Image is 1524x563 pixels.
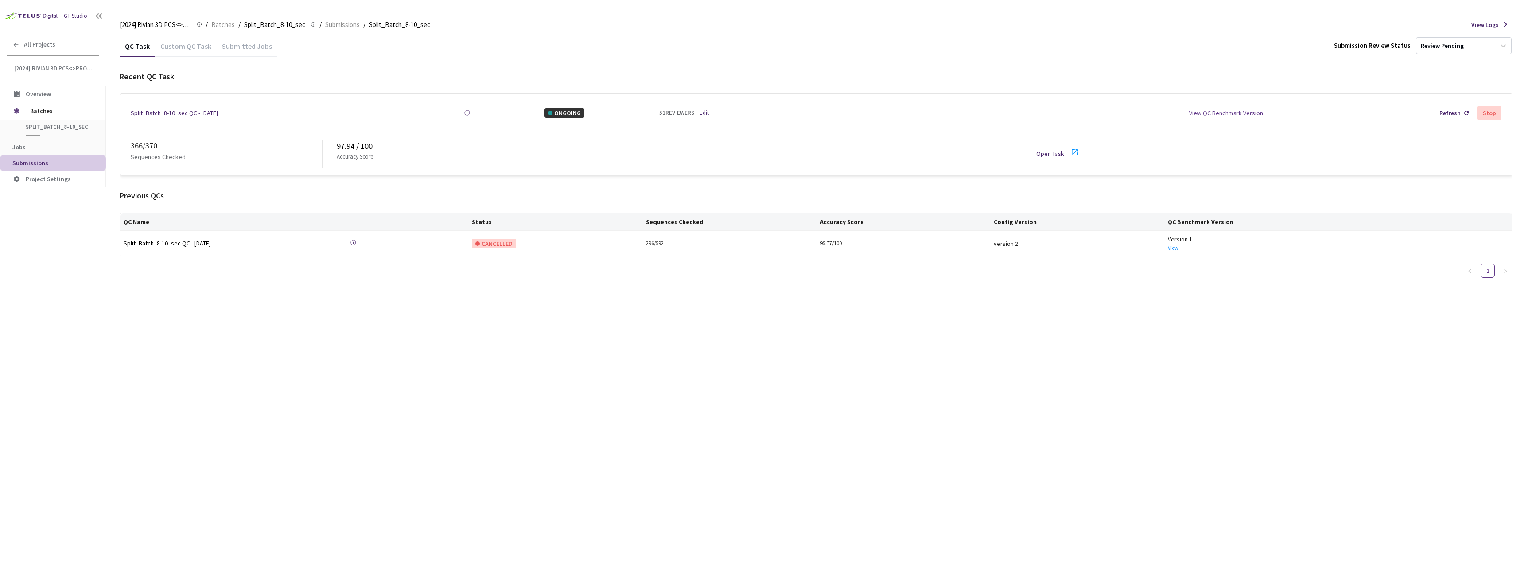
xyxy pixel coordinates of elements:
[14,65,93,72] span: [2024] Rivian 3D PCS<>Production
[26,123,91,131] span: Split_Batch_8-10_sec
[1503,268,1508,274] span: right
[120,213,468,231] th: QC Name
[363,19,365,30] li: /
[12,159,48,167] span: Submissions
[120,70,1512,83] div: Recent QC Task
[1471,20,1499,30] span: View Logs
[1481,264,1494,277] a: 1
[131,140,322,152] div: 366 / 370
[1483,109,1496,116] div: Stop
[1439,108,1461,118] div: Refresh
[1498,264,1512,278] li: Next Page
[544,108,584,118] div: ONGOING
[337,152,373,161] p: Accuracy Score
[1463,264,1477,278] li: Previous Page
[155,42,217,57] div: Custom QC Task
[1498,264,1512,278] button: right
[700,109,709,117] a: Edit
[206,19,208,30] li: /
[646,239,813,248] div: 296 / 592
[30,102,91,120] span: Batches
[994,239,1160,248] div: version 2
[1334,40,1411,51] div: Submission Review Status
[1189,108,1263,118] div: View QC Benchmark Version
[1168,234,1508,244] div: Version 1
[12,143,26,151] span: Jobs
[217,42,277,57] div: Submitted Jobs
[1036,150,1064,158] a: Open Task
[26,175,71,183] span: Project Settings
[120,190,1512,202] div: Previous QCs
[319,19,322,30] li: /
[337,140,1022,152] div: 97.94 / 100
[26,90,51,98] span: Overview
[244,19,305,30] span: Split_Batch_8-10_sec
[990,213,1164,231] th: Config Version
[24,41,55,48] span: All Projects
[131,152,186,162] p: Sequences Checked
[369,19,430,30] span: Split_Batch_8-10_sec
[816,213,991,231] th: Accuracy Score
[120,42,155,57] div: QC Task
[642,213,816,231] th: Sequences Checked
[124,238,248,248] a: Split_Batch_8-10_sec QC - [DATE]
[325,19,360,30] span: Submissions
[1467,268,1473,274] span: left
[820,239,987,248] div: 95.77/100
[1421,42,1464,50] div: Review Pending
[210,19,237,29] a: Batches
[124,238,248,248] div: Split_Batch_8-10_sec QC - [DATE]
[238,19,241,30] li: /
[1168,245,1178,251] a: View
[131,108,218,118] a: Split_Batch_8-10_sec QC - [DATE]
[1463,264,1477,278] button: left
[1164,213,1512,231] th: QC Benchmark Version
[659,109,694,117] div: 51 REVIEWERS
[472,239,516,248] div: CANCELLED
[120,19,191,30] span: [2024] Rivian 3D PCS<>Production
[64,12,87,20] div: GT Studio
[468,213,642,231] th: Status
[323,19,362,29] a: Submissions
[1481,264,1495,278] li: 1
[211,19,235,30] span: Batches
